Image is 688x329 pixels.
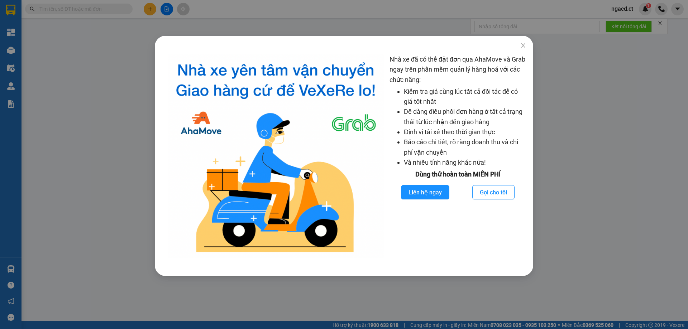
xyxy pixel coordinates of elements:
button: Liên hệ ngay [401,185,449,199]
img: logo [168,54,384,258]
li: Kiểm tra giá cùng lúc tất cả đối tác để có giá tốt nhất [404,87,526,107]
button: Gọi cho tôi [472,185,515,199]
li: Và nhiều tính năng khác nữa! [404,158,526,168]
span: close [520,43,526,48]
li: Báo cáo chi tiết, rõ ràng doanh thu và chi phí vận chuyển [404,137,526,158]
li: Định vị tài xế theo thời gian thực [404,127,526,137]
div: Dùng thử hoàn toàn MIỄN PHÍ [390,169,526,179]
div: Nhà xe đã có thể đặt đơn qua AhaMove và Grab ngay trên phần mềm quản lý hàng hoá với các chức năng: [390,54,526,258]
li: Dễ dàng điều phối đơn hàng ở tất cả trạng thái từ lúc nhận đến giao hàng [404,107,526,127]
button: Close [513,36,533,56]
span: Gọi cho tôi [480,188,507,197]
span: Liên hệ ngay [408,188,442,197]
